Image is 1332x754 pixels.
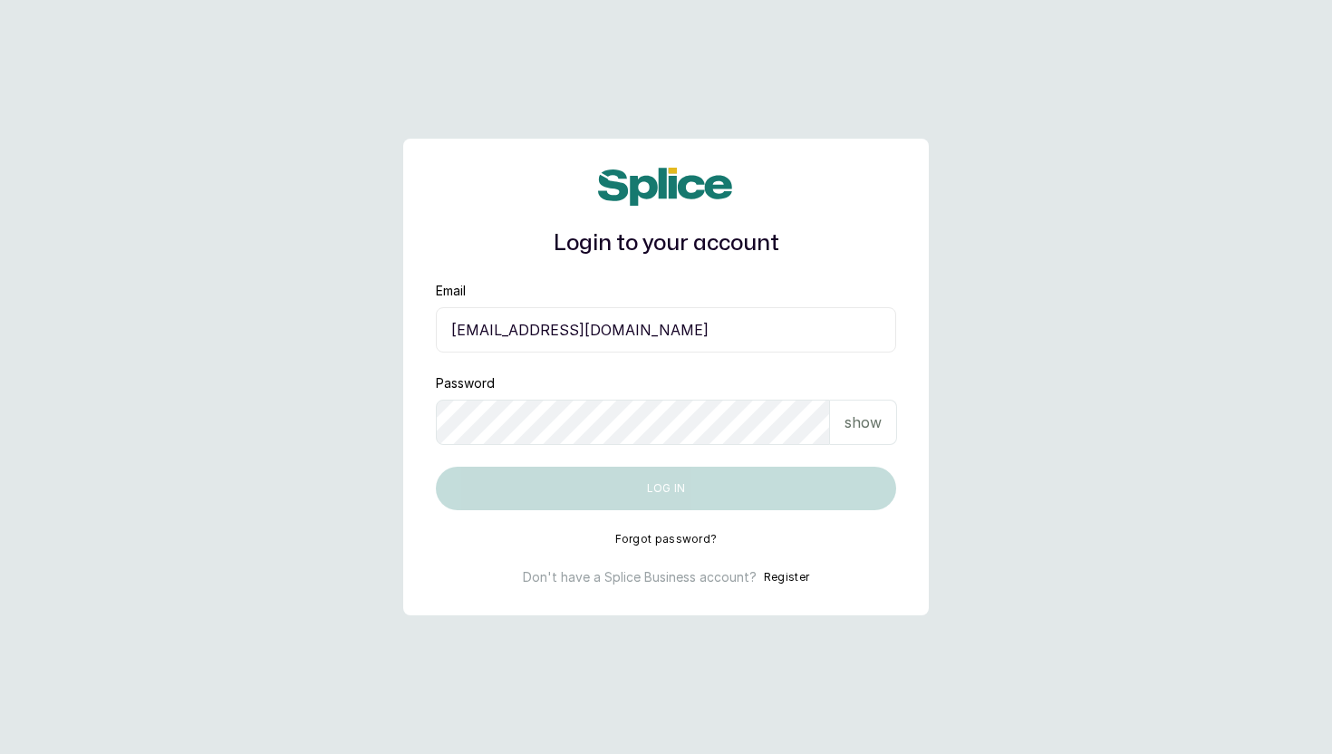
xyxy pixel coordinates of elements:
p: show [845,411,882,433]
input: email@acme.com [436,307,896,353]
label: Password [436,374,495,392]
button: Forgot password? [615,532,718,546]
button: Log in [436,467,896,510]
button: Register [764,568,809,586]
label: Email [436,282,466,300]
p: Don't have a Splice Business account? [523,568,757,586]
h1: Login to your account [436,227,896,260]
